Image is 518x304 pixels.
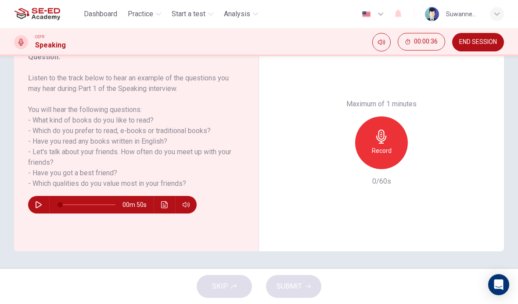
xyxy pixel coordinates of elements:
div: Hide [398,33,445,51]
button: Start a test [168,6,217,22]
button: Analysis [220,6,262,22]
a: SE-ED Academy logo [14,5,80,23]
h6: Question : [28,52,234,62]
h6: Maximum of 1 minutes [346,99,417,109]
div: Open Intercom Messenger [488,274,509,295]
div: Suwannee Panalaicheewin [446,9,479,19]
img: Profile picture [425,7,439,21]
h6: 0/60s [372,176,391,187]
span: END SESSION [459,39,497,46]
div: Mute [372,33,391,51]
button: Record [355,116,408,169]
span: Start a test [172,9,205,19]
button: END SESSION [452,33,504,51]
button: Click to see the audio transcription [158,196,172,214]
span: Practice [128,9,153,19]
span: CEFR [35,34,44,40]
h6: Listen to the track below to hear an example of the questions you may hear during Part 1 of the S... [28,73,234,189]
h1: Speaking [35,40,66,51]
span: 00:00:36 [414,38,438,45]
span: 00m 50s [122,196,154,214]
span: Dashboard [84,9,117,19]
img: en [361,11,372,18]
button: 00:00:36 [398,33,445,51]
h6: Record [372,145,392,156]
button: Dashboard [80,6,121,22]
span: Analysis [224,9,250,19]
img: SE-ED Academy logo [14,5,60,23]
button: Practice [124,6,165,22]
